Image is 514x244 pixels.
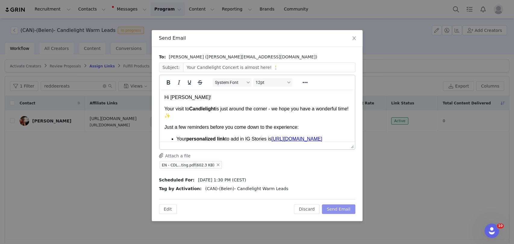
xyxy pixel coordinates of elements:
[30,17,56,22] strong: Candlelight
[198,177,246,183] span: [DATE] 1:30 PM (CEST)
[497,224,504,228] span: 10
[5,16,190,30] p: Your visit to is just around the corner - we hope you have a wonderful time! ✨
[159,152,191,159] button: Attach a file
[346,30,363,47] button: Close
[26,47,66,52] strong: personalized link
[17,46,190,53] li: Your to add in IG Stories is
[159,204,177,214] button: Edit
[484,224,499,238] iframe: Intercom live chat
[300,78,310,87] button: Reveal or hide additional toolbar items
[169,54,317,60] span: [PERSON_NAME] ([PERSON_NAME][EMAIL_ADDRESS][DOMAIN_NAME])
[159,54,166,60] span: To:
[5,5,190,11] p: Hi [PERSON_NAME]!
[159,177,195,183] span: Scheduled For:
[195,163,214,167] span: (602.3 KB)
[348,142,355,149] div: Press the Up and Down arrow keys to resize the editor.
[183,63,355,72] input: Add a subject line
[159,35,355,42] div: Send Email
[215,80,245,85] span: System Font
[160,89,355,142] iframe: Rich Text Area
[294,204,319,214] button: Discard
[5,35,190,41] p: Just a few reminders before you come down to the experience:
[184,78,195,87] button: Underline
[163,78,173,87] button: Bold
[352,36,357,41] i: icon: close
[162,163,195,167] span: EN - CDL...ting.pdf
[174,78,184,87] button: Italic
[213,78,252,87] button: Fonts
[322,204,355,214] button: Send Email
[159,186,202,192] span: Tag by Activation:
[195,78,205,87] button: Strikethrough
[256,80,285,85] span: 12pt
[205,186,288,192] span: (CAN)-(Belen)- Candlelight Warm Leads
[253,78,292,87] button: Font sizes
[112,47,163,52] a: [URL][DOMAIN_NAME]
[159,63,183,72] span: Subject:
